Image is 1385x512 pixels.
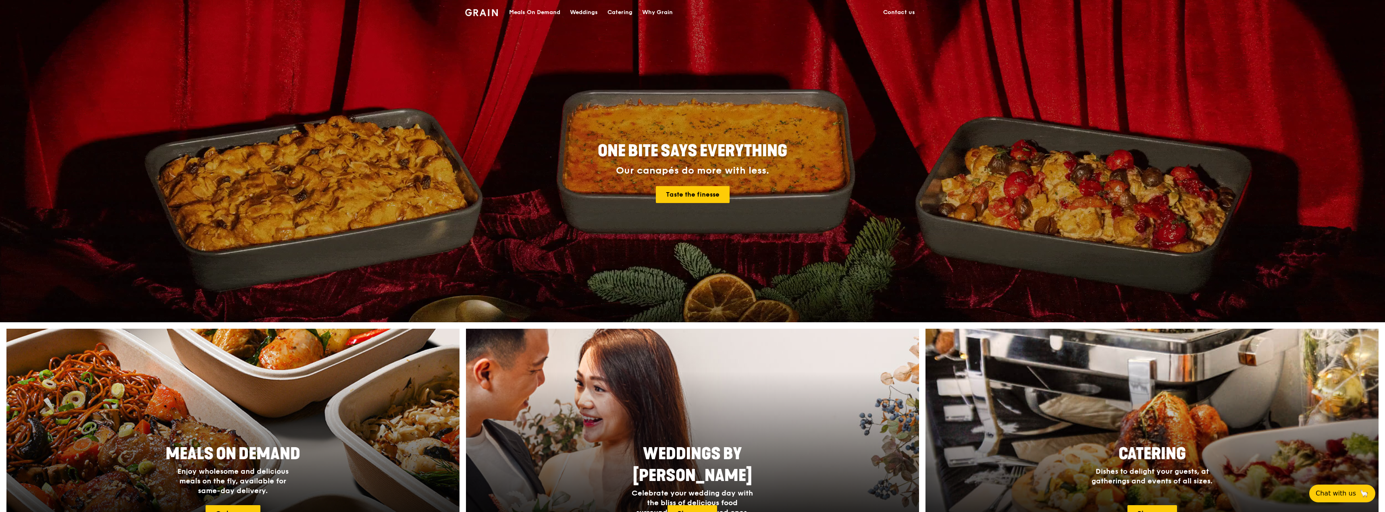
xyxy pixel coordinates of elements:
[598,141,787,161] span: ONE BITE SAYS EVERYTHING
[1359,489,1369,498] span: 🦙
[1316,489,1356,498] span: Chat with us
[570,0,598,25] div: Weddings
[1309,485,1375,502] button: Chat with us🦙
[1092,467,1212,485] span: Dishes to delight your guests, at gatherings and events of all sizes.
[565,0,603,25] a: Weddings
[603,0,637,25] a: Catering
[607,0,632,25] div: Catering
[547,165,838,176] div: Our canapés do more with less.
[465,9,498,16] img: Grain
[633,444,752,485] span: Weddings by [PERSON_NAME]
[166,444,300,464] span: Meals On Demand
[878,0,920,25] a: Contact us
[509,0,560,25] div: Meals On Demand
[177,467,289,495] span: Enjoy wholesome and delicious meals on the fly, available for same-day delivery.
[637,0,678,25] a: Why Grain
[1119,444,1186,464] span: Catering
[656,186,730,203] a: Taste the finesse
[642,0,673,25] div: Why Grain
